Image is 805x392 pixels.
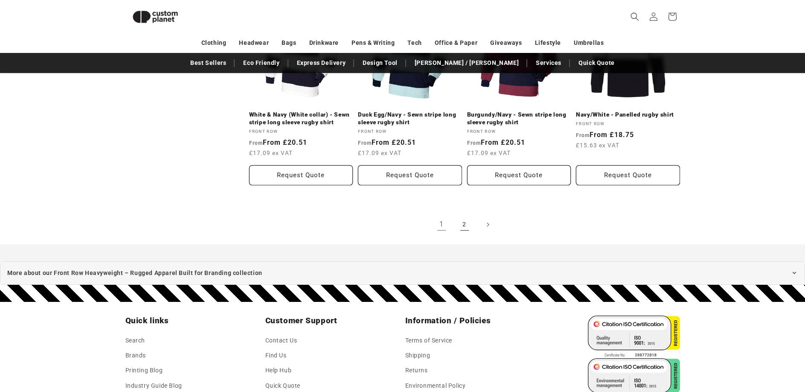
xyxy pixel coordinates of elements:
[455,215,474,234] a: Page 2
[358,165,462,185] button: Request Quote
[535,35,561,50] a: Lifestyle
[265,335,297,348] a: Contact Us
[249,215,680,234] nav: Pagination
[239,56,284,70] a: Eco Friendly
[352,35,395,50] a: Pens & Writing
[249,111,353,126] a: White & Navy (White collar) - Sewn stripe long sleeve rugby shirt
[265,348,287,363] a: Find Us
[588,316,680,358] img: ISO 9001 Certified
[576,111,680,119] a: Navy/White - Panelled rugby shirt
[625,7,644,26] summary: Search
[125,363,163,378] a: Printing Blog
[576,165,680,185] button: Request Quote
[478,215,497,234] a: Next page
[574,56,619,70] a: Quick Quote
[7,268,262,278] span: More about our Front Row Heavyweight – Rugged Apparel Built for Branding collection
[405,363,428,378] a: Returns
[358,56,402,70] a: Design Tool
[249,165,353,185] button: Request Quote
[435,35,477,50] a: Office & Paper
[282,35,296,50] a: Bags
[125,335,145,348] a: Search
[407,35,421,50] a: Tech
[125,3,185,30] img: Custom Planet
[574,35,604,50] a: Umbrellas
[532,56,566,70] a: Services
[239,35,269,50] a: Headwear
[125,348,146,363] a: Brands
[201,35,227,50] a: Clothing
[410,56,523,70] a: [PERSON_NAME] / [PERSON_NAME]
[265,363,292,378] a: Help Hub
[467,111,571,126] a: Burgundy/Navy - Sewn stripe long sleeve rugby shirt
[405,316,540,326] h2: Information / Policies
[125,316,260,326] h2: Quick links
[186,56,230,70] a: Best Sellers
[663,300,805,392] iframe: Chat Widget
[432,215,451,234] a: Page 1
[405,348,430,363] a: Shipping
[293,56,350,70] a: Express Delivery
[265,316,400,326] h2: Customer Support
[467,165,571,185] button: Request Quote
[358,111,462,126] a: Duck Egg/Navy - Sewn stripe long sleeve rugby shirt
[490,35,522,50] a: Giveaways
[405,335,453,348] a: Terms of Service
[309,35,339,50] a: Drinkware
